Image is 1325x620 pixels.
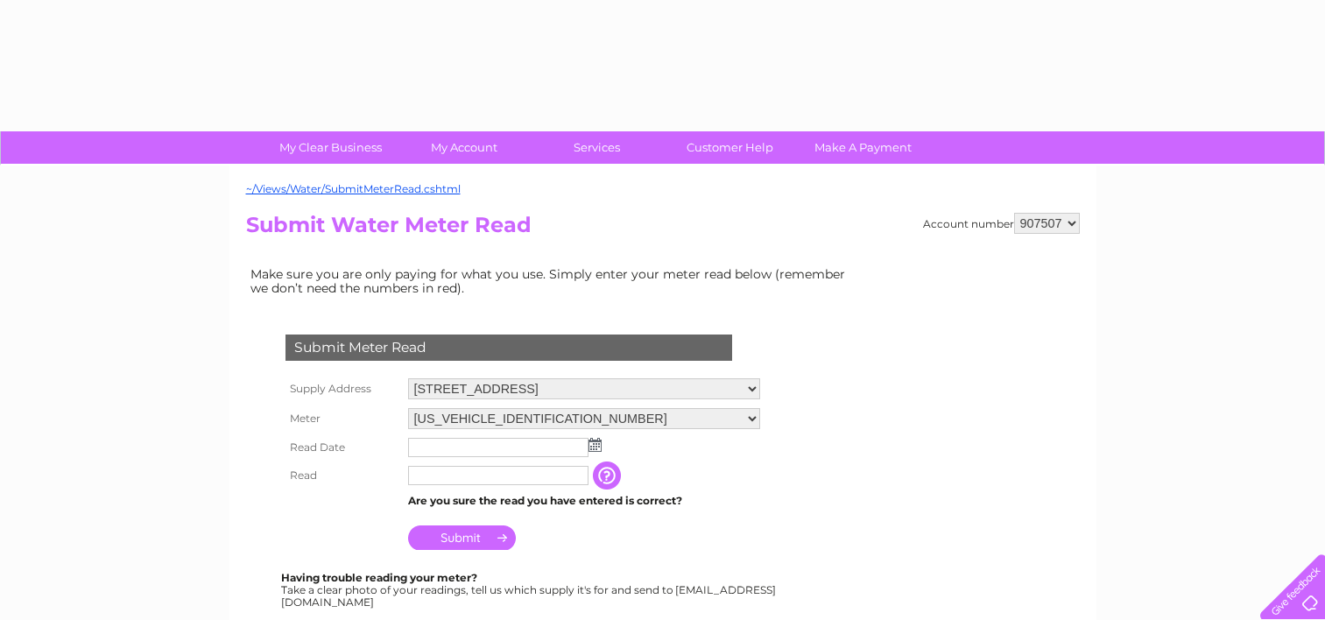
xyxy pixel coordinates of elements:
[285,335,732,361] div: Submit Meter Read
[246,182,461,195] a: ~/Views/Water/SubmitMeterRead.cshtml
[246,213,1080,246] h2: Submit Water Meter Read
[258,131,403,164] a: My Clear Business
[281,461,404,490] th: Read
[246,263,859,299] td: Make sure you are only paying for what you use. Simply enter your meter read below (remember we d...
[525,131,669,164] a: Services
[281,404,404,433] th: Meter
[923,213,1080,234] div: Account number
[281,572,779,608] div: Take a clear photo of your readings, tell us which supply it's for and send to [EMAIL_ADDRESS][DO...
[404,490,765,512] td: Are you sure the read you have entered is correct?
[281,433,404,461] th: Read Date
[791,131,935,164] a: Make A Payment
[391,131,536,164] a: My Account
[281,571,477,584] b: Having trouble reading your meter?
[658,131,802,164] a: Customer Help
[408,525,516,550] input: Submit
[593,461,624,490] input: Information
[281,374,404,404] th: Supply Address
[588,438,602,452] img: ...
